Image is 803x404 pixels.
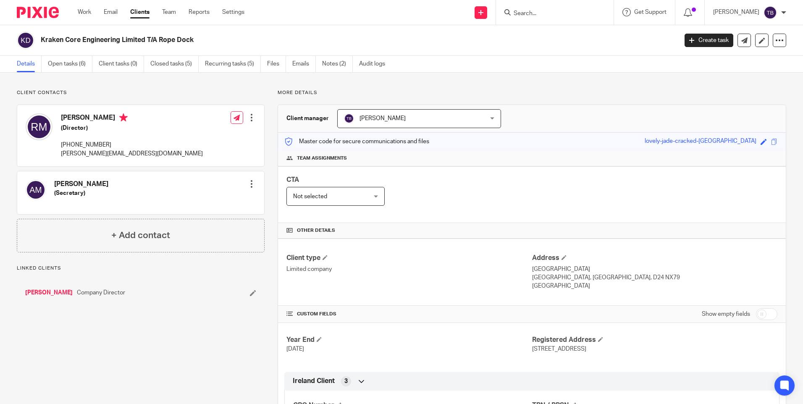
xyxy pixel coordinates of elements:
span: [DATE] [286,346,304,352]
img: Pixie [17,7,59,18]
h4: [PERSON_NAME] [61,113,203,124]
p: [GEOGRAPHIC_DATA] [532,282,777,290]
h2: Kraken Core Engineering Limited T/A Rope Dock [41,36,546,45]
img: svg%3E [17,31,34,49]
a: Create task [685,34,733,47]
a: Recurring tasks (5) [205,56,261,72]
a: Team [162,8,176,16]
a: Clients [130,8,150,16]
h4: + Add contact [111,229,170,242]
p: [GEOGRAPHIC_DATA], [GEOGRAPHIC_DATA], D24 NX79 [532,273,777,282]
span: [PERSON_NAME] [360,115,406,121]
img: svg%3E [26,180,46,200]
a: Files [267,56,286,72]
a: Client tasks (0) [99,56,144,72]
a: [PERSON_NAME] [25,289,73,297]
label: Show empty fields [702,310,750,318]
p: [PERSON_NAME][EMAIL_ADDRESS][DOMAIN_NAME] [61,150,203,158]
a: Reports [189,8,210,16]
i: Primary [119,113,128,122]
p: Linked clients [17,265,265,272]
p: [GEOGRAPHIC_DATA] [532,265,777,273]
h5: (Secretary) [54,189,108,197]
h4: Registered Address [532,336,777,344]
h4: Client type [286,254,532,262]
a: Settings [222,8,244,16]
h4: [PERSON_NAME] [54,180,108,189]
h4: Year End [286,336,532,344]
a: Closed tasks (5) [150,56,199,72]
span: CTA [286,176,299,183]
img: svg%3E [26,113,52,140]
a: Email [104,8,118,16]
a: Work [78,8,91,16]
img: svg%3E [344,113,354,123]
span: Ireland Client [293,377,335,386]
span: Other details [297,227,335,234]
a: Details [17,56,42,72]
h4: Address [532,254,777,262]
p: Client contacts [17,89,265,96]
a: Audit logs [359,56,391,72]
h4: CUSTOM FIELDS [286,311,532,317]
span: 3 [344,377,348,386]
p: Limited company [286,265,532,273]
img: svg%3E [764,6,777,19]
a: Open tasks (6) [48,56,92,72]
a: Emails [292,56,316,72]
span: [STREET_ADDRESS] [532,346,586,352]
p: [PERSON_NAME] [713,8,759,16]
span: Team assignments [297,155,347,162]
p: [PHONE_NUMBER] [61,141,203,149]
span: Not selected [293,194,327,199]
span: Get Support [634,9,667,15]
h3: Client manager [286,114,329,123]
h5: (Director) [61,124,203,132]
p: Master code for secure communications and files [284,137,429,146]
span: Company Director [77,289,125,297]
p: More details [278,89,786,96]
a: Notes (2) [322,56,353,72]
div: lovely-jade-cracked-[GEOGRAPHIC_DATA] [645,137,756,147]
input: Search [513,10,588,18]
